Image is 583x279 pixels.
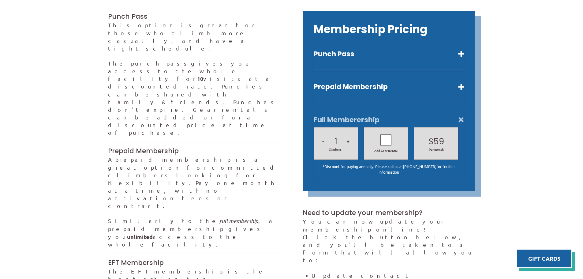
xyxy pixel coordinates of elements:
[108,146,281,156] h3: Prepaid Membership
[303,208,475,217] h3: Need to update your membership?
[108,217,281,248] p: Similarly to the , a prepaid membership gives you access to the whole facility.
[108,59,281,137] p: The punch pass
[403,164,436,169] a: [PHONE_NUMBER]
[320,131,326,152] button: -
[108,60,278,136] span: gives you access to the whole facility for visits at a discounted rate. Punches can be shared wit...
[329,147,342,152] span: Climbers
[108,258,281,267] h3: EFT Membership
[434,136,444,147] p: 59
[314,164,464,175] p: *Discount for paying annually. Please call us at for further information
[108,156,279,186] span: A prepaid membership is a great option for committed climbers looking for flexibility.
[127,233,153,240] strong: unlimited
[417,136,455,147] h2: $
[219,217,258,224] em: full membership
[345,131,351,152] button: +
[316,136,355,147] h2: 1
[108,21,281,52] p: This option is great for those who climb more casually, and have a tight schedule.
[197,75,203,82] strong: 10
[108,12,281,21] h3: Punch Pass
[367,149,405,153] span: Add Gear Rental
[303,217,475,264] p: You can now update your membership online! Click the button below, and you'll be taken to a form ...
[314,22,464,37] h2: Membership Pricing
[108,156,281,209] p: Pay one month at a time, with no activation fees or contract.
[420,147,452,152] span: Per month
